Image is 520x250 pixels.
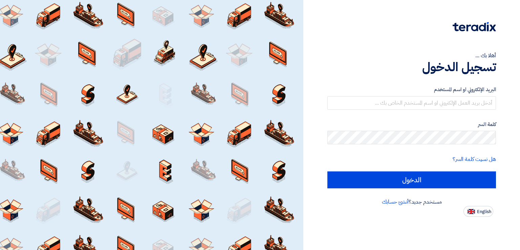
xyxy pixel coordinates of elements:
[327,171,496,188] input: الدخول
[327,198,496,206] div: مستخدم جديد؟
[477,209,491,214] span: English
[453,155,496,163] a: هل نسيت كلمة السر؟
[468,209,475,214] img: en-US.png
[327,51,496,60] div: أهلا بك ...
[327,86,496,93] label: البريد الإلكتروني او اسم المستخدم
[382,198,409,206] a: أنشئ حسابك
[463,206,493,217] button: English
[327,96,496,110] input: أدخل بريد العمل الإلكتروني او اسم المستخدم الخاص بك ...
[327,121,496,128] label: كلمة السر
[453,22,496,32] img: Teradix logo
[327,60,496,75] h1: تسجيل الدخول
